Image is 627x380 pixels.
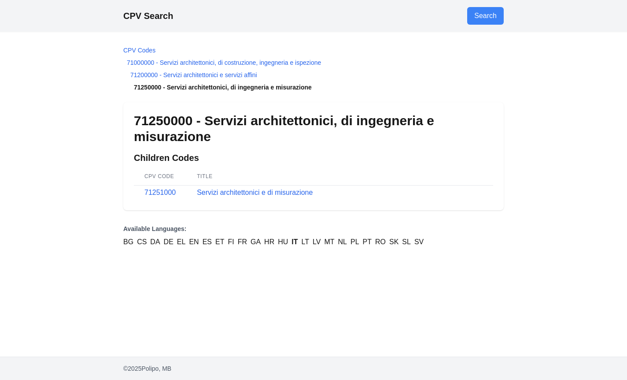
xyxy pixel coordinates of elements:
[414,237,424,247] a: SV
[197,189,313,196] a: Servizi architettonici e di misurazione
[123,46,504,92] nav: Breadcrumb
[123,47,155,54] a: CPV Codes
[144,189,176,196] a: 71251000
[313,237,321,247] a: LV
[164,237,173,247] a: DE
[375,237,386,247] a: RO
[302,237,309,247] a: LT
[123,224,504,247] nav: Language Versions
[123,224,504,233] p: Available Languages:
[402,237,411,247] a: SL
[134,113,493,145] h1: 71250000 - Servizi architettonici, di ingegneria e misurazione
[251,237,261,247] a: GA
[215,237,224,247] a: ET
[467,7,504,25] a: Go to search
[350,237,359,247] a: PL
[134,152,493,164] h2: Children Codes
[130,71,257,78] a: 71200000 - Servizi architettonici e servizi affini
[363,237,372,247] a: PT
[150,237,160,247] a: DA
[291,237,298,247] a: IT
[228,237,234,247] a: FI
[389,237,398,247] a: SK
[264,237,274,247] a: HR
[127,59,321,66] a: 71000000 - Servizi architettonici, di costruzione, ingegneria e ispezione
[123,364,504,373] p: © 2025 Polipo, MB
[137,237,147,247] a: CS
[238,237,247,247] a: FR
[189,237,199,247] a: EN
[203,237,212,247] a: ES
[123,83,504,92] li: 71250000 - Servizi architettonici, di ingegneria e misurazione
[123,237,133,247] a: BG
[278,237,288,247] a: HU
[177,237,186,247] a: EL
[123,11,173,21] a: CPV Search
[338,237,347,247] a: NL
[134,168,186,186] th: CPV Code
[186,168,493,186] th: Title
[324,237,334,247] a: MT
